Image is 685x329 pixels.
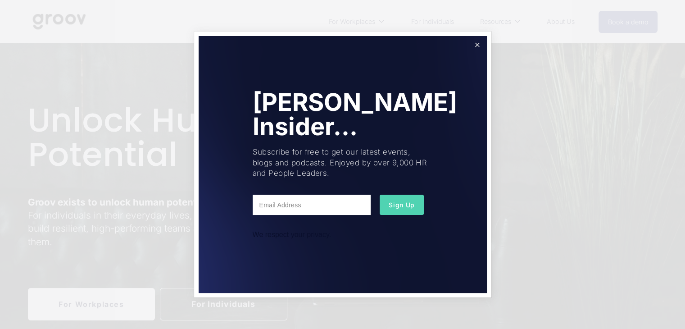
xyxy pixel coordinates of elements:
[253,90,457,139] h1: [PERSON_NAME] Insider...
[380,195,424,215] button: Sign Up
[253,231,433,239] div: We respect your privacy.
[253,195,371,215] input: Email Address
[469,37,485,53] a: Close
[389,201,415,209] span: Sign Up
[253,147,433,179] p: Subscribe for free to get our latest events, blogs and podcasts. Enjoyed by over 9,000 HR and Peo...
